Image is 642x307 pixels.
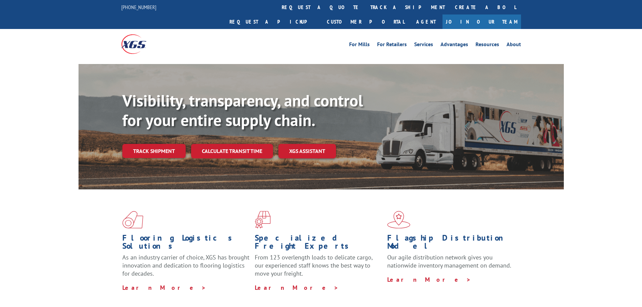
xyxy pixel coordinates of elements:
a: For Retailers [377,42,407,49]
a: Advantages [440,42,468,49]
a: For Mills [349,42,370,49]
img: xgs-icon-total-supply-chain-intelligence-red [122,211,143,228]
a: Customer Portal [322,14,409,29]
h1: Flooring Logistics Solutions [122,234,250,253]
a: XGS ASSISTANT [278,144,336,158]
a: Track shipment [122,144,186,158]
a: Resources [476,42,499,49]
a: Learn More > [255,284,339,291]
img: xgs-icon-flagship-distribution-model-red [387,211,410,228]
a: Join Our Team [442,14,521,29]
h1: Flagship Distribution Model [387,234,515,253]
h1: Specialized Freight Experts [255,234,382,253]
span: Our agile distribution network gives you nationwide inventory management on demand. [387,253,511,269]
a: Learn More > [387,276,471,283]
b: Visibility, transparency, and control for your entire supply chain. [122,90,363,130]
span: As an industry carrier of choice, XGS has brought innovation and dedication to flooring logistics... [122,253,249,277]
a: Agent [409,14,442,29]
a: Request a pickup [224,14,322,29]
a: About [507,42,521,49]
a: Learn More > [122,284,206,291]
a: Calculate transit time [191,144,273,158]
img: xgs-icon-focused-on-flooring-red [255,211,271,228]
a: Services [414,42,433,49]
a: [PHONE_NUMBER] [121,4,156,10]
p: From 123 overlength loads to delicate cargo, our experienced staff knows the best way to move you... [255,253,382,283]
